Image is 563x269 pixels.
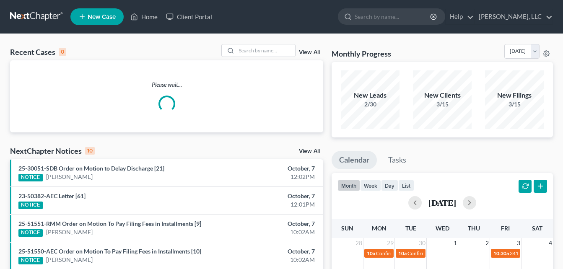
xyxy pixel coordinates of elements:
div: 2/30 [341,100,400,109]
div: 10:02AM [222,256,315,264]
a: View All [299,49,320,55]
button: week [360,180,381,191]
a: Help [446,9,474,24]
span: 29 [386,238,394,248]
a: View All [299,148,320,154]
div: NOTICE [18,257,43,264]
span: 10:30a [493,250,509,256]
span: Tue [405,225,416,232]
div: New Filings [485,91,544,100]
span: 10a [367,250,375,256]
a: Client Portal [162,9,216,24]
span: 30 [418,238,426,248]
div: NOTICE [18,174,43,181]
span: Confirmation hearing for [PERSON_NAME] [376,250,471,256]
div: NOTICE [18,202,43,209]
a: [PERSON_NAME] [46,228,93,236]
span: Mon [372,225,387,232]
a: 23-50382-AEC Letter [61] [18,192,86,199]
div: 10 [85,147,95,155]
a: Calendar [332,151,377,169]
a: Tasks [381,151,414,169]
span: New Case [88,14,116,20]
span: Fri [501,225,510,232]
span: Wed [436,225,449,232]
div: 3/15 [485,100,544,109]
span: Thu [468,225,480,232]
span: Confirmation hearing for [PERSON_NAME] [407,250,503,256]
h3: Monthly Progress [332,49,391,59]
div: NOTICE [18,229,43,237]
a: [PERSON_NAME] [46,256,93,264]
div: 0 [59,48,66,56]
div: 12:01PM [222,200,315,209]
a: [PERSON_NAME] [46,173,93,181]
div: October, 7 [222,220,315,228]
p: Please wait... [10,80,323,89]
span: Sat [532,225,542,232]
span: 3 [516,238,521,248]
span: 28 [355,238,363,248]
h2: [DATE] [428,198,456,207]
input: Search by name... [355,9,431,24]
button: list [398,180,414,191]
div: 3/15 [413,100,472,109]
input: Search by name... [236,44,295,57]
span: 1 [453,238,458,248]
div: New Leads [341,91,400,100]
span: Sun [341,225,353,232]
div: 12:02PM [222,173,315,181]
button: month [337,180,360,191]
a: 25-30051-SDB Order on Motion to Delay Discharge [21] [18,165,164,172]
div: October, 7 [222,192,315,200]
div: 10:02AM [222,228,315,236]
a: 25-51550-AEC Order on Motion To Pay Filing Fees in Installments [10] [18,248,201,255]
a: [PERSON_NAME], LLC [475,9,553,24]
span: 10a [398,250,407,256]
div: October, 7 [222,164,315,173]
div: October, 7 [222,247,315,256]
a: Home [126,9,162,24]
a: 25-51551-RMM Order on Motion To Pay Filing Fees in Installments [9] [18,220,201,227]
span: 2 [485,238,490,248]
span: 4 [548,238,553,248]
div: New Clients [413,91,472,100]
button: day [381,180,398,191]
div: Recent Cases [10,47,66,57]
div: NextChapter Notices [10,146,95,156]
